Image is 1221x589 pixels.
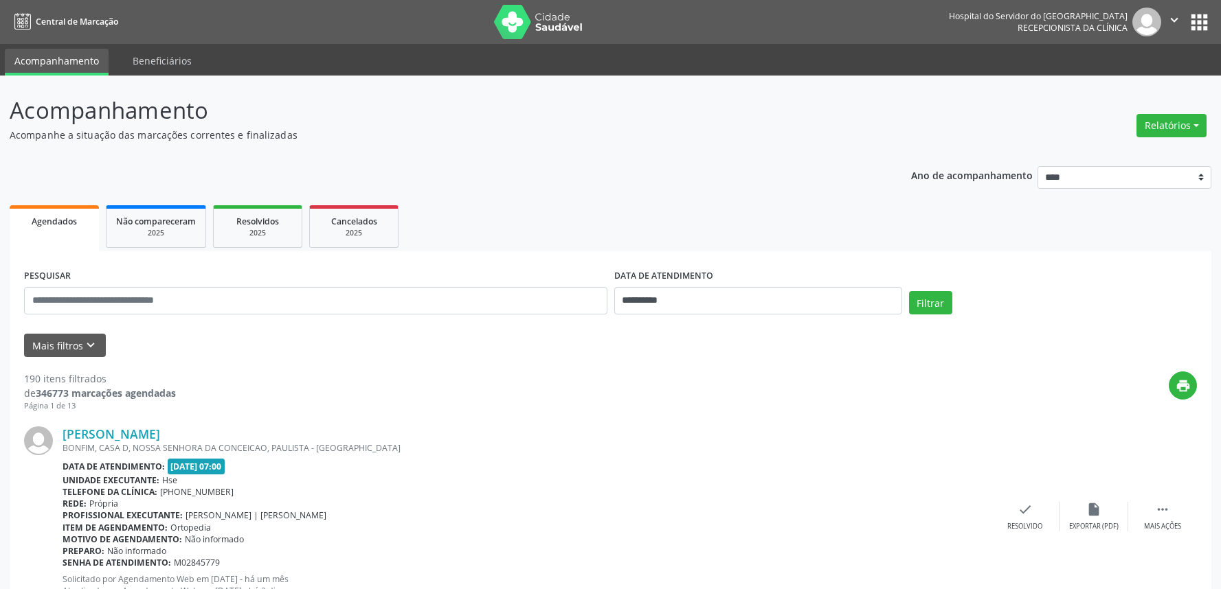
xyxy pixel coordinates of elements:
[162,474,177,486] span: Hse
[10,128,851,142] p: Acompanhe a situação das marcações correntes e finalizadas
[10,10,118,33] a: Central de Marcação
[107,545,166,557] span: Não informado
[36,16,118,27] span: Central de Marcação
[1086,502,1101,517] i: insert_drive_file
[5,49,109,76] a: Acompanhamento
[32,216,77,227] span: Agendados
[170,522,211,533] span: Ortopedia
[1176,378,1191,393] i: print
[63,509,183,521] b: Profissional executante:
[168,459,225,474] span: [DATE] 07:00
[1018,22,1128,34] span: Recepcionista da clínica
[24,371,176,386] div: 190 itens filtrados
[320,228,388,238] div: 2025
[1167,12,1182,27] i: 
[909,291,952,314] button: Filtrar
[1144,522,1181,531] div: Mais ações
[1187,10,1211,34] button: apps
[24,386,176,400] div: de
[63,533,182,545] b: Motivo de agendamento:
[63,426,160,441] a: [PERSON_NAME]
[160,486,234,498] span: [PHONE_NUMBER]
[83,338,98,353] i: keyboard_arrow_down
[614,266,713,287] label: DATA DE ATENDIMENTO
[1136,114,1207,137] button: Relatórios
[63,545,104,557] b: Preparo:
[236,216,279,227] span: Resolvidos
[1169,371,1197,400] button: print
[911,166,1033,183] p: Ano de acompanhamento
[36,386,176,400] strong: 346773 marcações agendadas
[116,228,196,238] div: 2025
[186,509,326,521] span: [PERSON_NAME] | [PERSON_NAME]
[331,216,377,227] span: Cancelados
[223,228,292,238] div: 2025
[63,461,165,472] b: Data de atendimento:
[63,522,168,533] b: Item de agendamento:
[63,557,171,568] b: Senha de atendimento:
[1155,502,1170,517] i: 
[24,334,106,358] button: Mais filtroskeyboard_arrow_down
[63,498,87,509] b: Rede:
[174,557,220,568] span: M02845779
[10,93,851,128] p: Acompanhamento
[1007,522,1042,531] div: Resolvido
[185,533,244,545] span: Não informado
[89,498,118,509] span: Própria
[24,266,71,287] label: PESQUISAR
[1161,8,1187,36] button: 
[1069,522,1119,531] div: Exportar (PDF)
[116,216,196,227] span: Não compareceram
[63,442,991,454] div: BONFIM, CASA D, NOSSA SENHORA DA CONCEICAO, PAULISTA - [GEOGRAPHIC_DATA]
[949,10,1128,22] div: Hospital do Servidor do [GEOGRAPHIC_DATA]
[123,49,201,73] a: Beneficiários
[1132,8,1161,36] img: img
[24,400,176,412] div: Página 1 de 13
[1018,502,1033,517] i: check
[63,474,159,486] b: Unidade executante:
[63,486,157,498] b: Telefone da clínica:
[24,426,53,455] img: img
